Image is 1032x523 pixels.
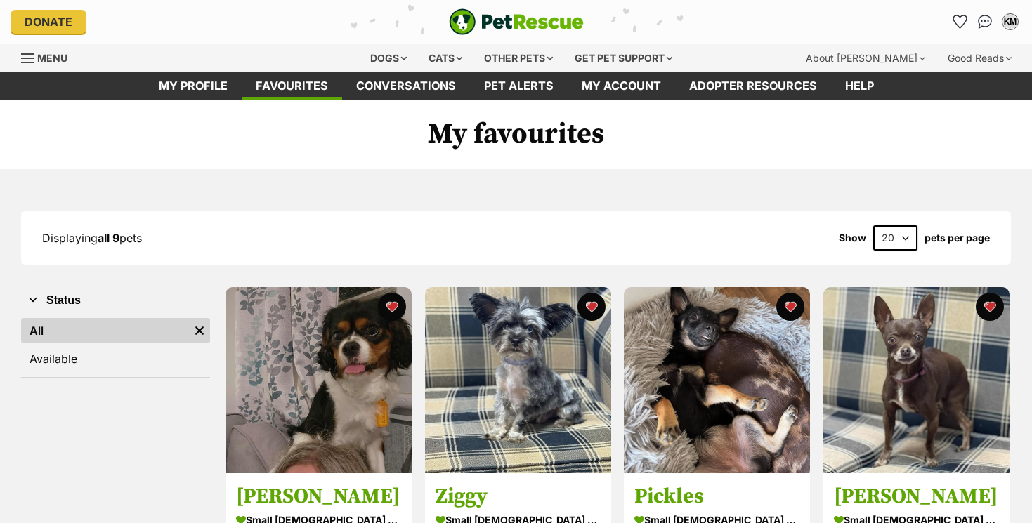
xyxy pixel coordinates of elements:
[831,72,888,100] a: Help
[470,72,568,100] a: Pet alerts
[925,232,990,244] label: pets per page
[145,72,242,100] a: My profile
[236,483,401,510] h3: [PERSON_NAME]
[21,44,77,69] a: Menu
[11,10,86,34] a: Donate
[675,72,831,100] a: Adopter resources
[834,483,999,510] h3: [PERSON_NAME]
[796,44,935,72] div: About [PERSON_NAME]
[436,483,601,510] h3: Ziggy
[634,483,799,510] h3: Pickles
[565,44,682,72] div: Get pet support
[823,287,1010,473] img: Lucy
[624,287,810,473] img: Pickles
[976,293,1004,321] button: favourite
[776,293,804,321] button: favourite
[360,44,417,72] div: Dogs
[474,44,563,72] div: Other pets
[978,15,993,29] img: chat-41dd97257d64d25036548639549fe6c8038ab92f7586957e7f3b1b290dea8141.svg
[938,44,1021,72] div: Good Reads
[1003,15,1017,29] div: KM
[577,293,605,321] button: favourite
[839,232,866,244] span: Show
[419,44,472,72] div: Cats
[21,315,210,377] div: Status
[21,318,189,343] a: All
[21,346,210,371] a: Available
[449,8,584,35] img: logo-e224e6f780fb5917bec1dbf3a21bbac754714ae5b6737aabdf751b685950b380.svg
[948,11,1021,33] ul: Account quick links
[425,287,611,473] img: Ziggy
[37,52,67,64] span: Menu
[342,72,470,100] a: conversations
[378,293,406,321] button: favourite
[242,72,342,100] a: Favourites
[999,11,1021,33] button: My account
[42,231,142,245] span: Displaying pets
[974,11,996,33] a: Conversations
[948,11,971,33] a: Favourites
[568,72,675,100] a: My account
[449,8,584,35] a: PetRescue
[226,287,412,473] img: Alfie
[21,291,210,310] button: Status
[189,318,210,343] a: Remove filter
[98,231,119,245] strong: all 9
